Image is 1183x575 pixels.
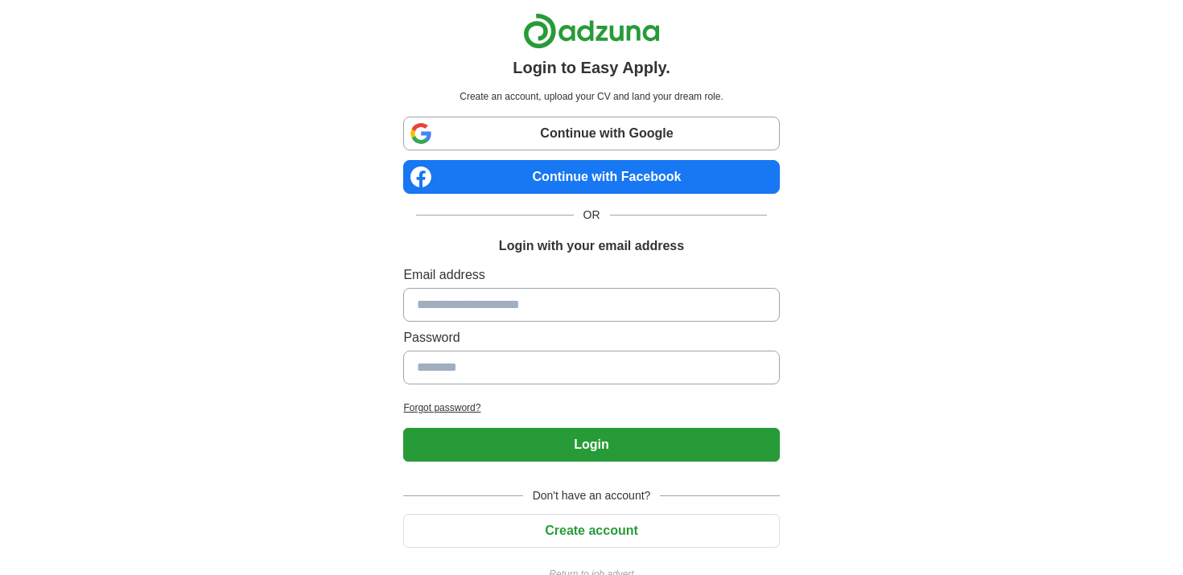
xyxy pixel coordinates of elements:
span: OR [574,207,610,224]
img: Adzuna logo [523,13,660,49]
button: Create account [403,514,779,548]
label: Email address [403,265,779,285]
button: Login [403,428,779,462]
a: Create account [403,524,779,537]
h1: Login to Easy Apply. [513,55,670,80]
a: Continue with Facebook [403,160,779,194]
p: Create an account, upload your CV and land your dream role. [406,89,776,104]
a: Forgot password? [403,400,779,415]
h1: Login with your email address [499,236,684,256]
span: Don't have an account? [523,487,661,504]
a: Continue with Google [403,117,779,150]
label: Password [403,328,779,347]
